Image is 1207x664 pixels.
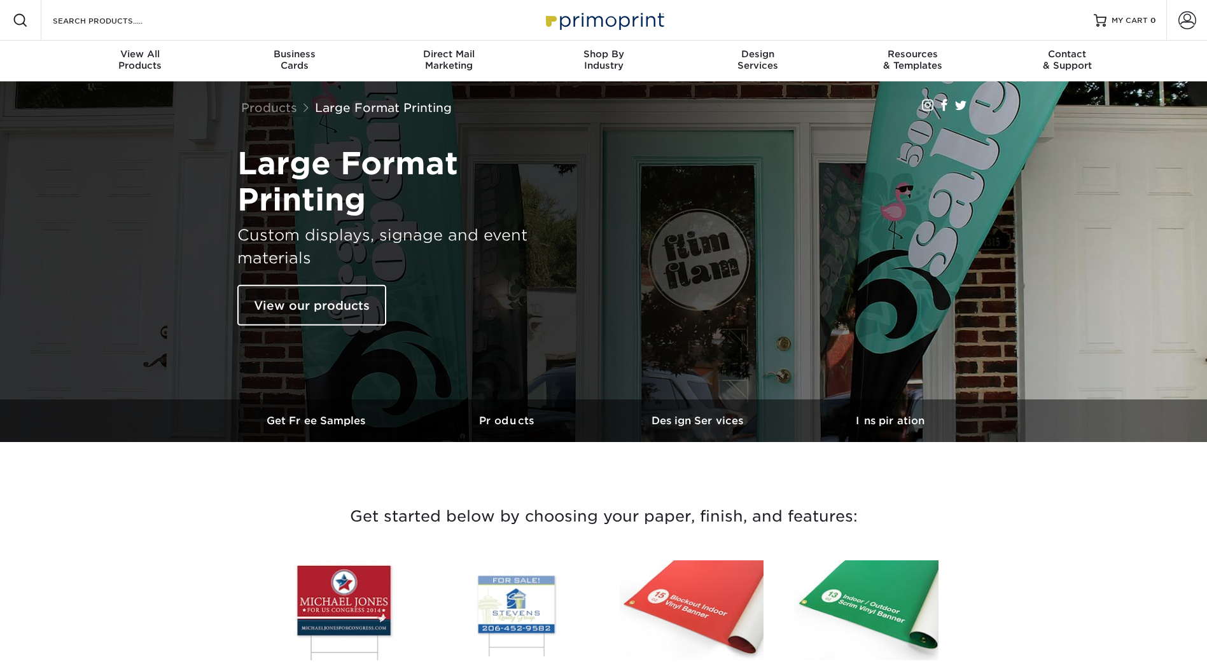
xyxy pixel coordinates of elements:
span: Design [681,48,835,60]
input: SEARCH PRODUCTS..... [52,13,176,28]
div: Marketing [372,48,526,71]
h3: Custom displays, signage and event materials [237,224,555,270]
img: 10mm Coroplast Signs [444,560,589,656]
div: & Support [990,48,1145,71]
a: Resources& Templates [835,41,990,81]
div: Cards [217,48,372,71]
a: View our products [237,285,386,326]
span: 0 [1150,16,1156,25]
span: Shop By [526,48,681,60]
div: Services [681,48,835,71]
span: MY CART [1112,15,1148,26]
h3: Design Services [604,415,795,427]
a: Products [413,399,604,442]
h3: Get started below by choosing your paper, finish, and features: [232,488,976,545]
img: 13oz Indoor / Outdoor Scrim Vinyl Banners [794,560,938,660]
span: View All [63,48,218,60]
a: BusinessCards [217,41,372,81]
a: Design Services [604,399,795,442]
img: 15oz Blockout Indoor Vinyl Banners [619,560,764,660]
h3: Inspiration [795,415,986,427]
a: Inspiration [795,399,986,442]
div: & Templates [835,48,990,71]
a: Products [241,100,297,114]
h3: Get Free Samples [222,415,413,427]
a: DesignServices [681,41,835,81]
a: Shop ByIndustry [526,41,681,81]
img: 4mm Coroplast Signs [269,560,414,660]
a: Direct MailMarketing [372,41,526,81]
a: View AllProducts [63,41,218,81]
a: Contact& Support [990,41,1145,81]
span: Contact [990,48,1145,60]
span: Direct Mail [372,48,526,60]
a: Large Format Printing [315,100,452,114]
div: Products [63,48,218,71]
h3: Products [413,415,604,427]
img: Primoprint [540,6,667,34]
span: Business [217,48,372,60]
div: Industry [526,48,681,71]
span: Resources [835,48,990,60]
a: Get Free Samples [222,399,413,442]
h1: Large Format Printing [237,145,555,218]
